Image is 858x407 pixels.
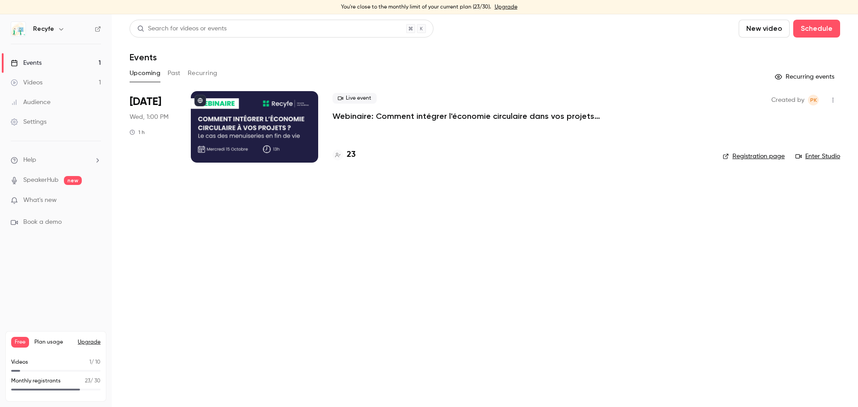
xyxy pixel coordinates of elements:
p: / 30 [85,377,101,385]
p: Videos [11,358,28,366]
span: Help [23,155,36,165]
span: Book a demo [23,218,62,227]
div: Search for videos or events [137,24,227,34]
span: PK [810,95,817,105]
button: Upgrade [78,339,101,346]
button: Recurring events [771,70,840,84]
h1: Events [130,52,157,63]
div: Events [11,59,42,67]
p: Monthly registrants [11,377,61,385]
button: Recurring [188,66,218,80]
a: SpeakerHub [23,176,59,185]
a: Webinaire: Comment intégrer l'économie circulaire dans vos projets ? [332,111,601,122]
span: [DATE] [130,95,161,109]
span: Live event [332,93,377,104]
button: Past [168,66,181,80]
iframe: Noticeable Trigger [90,197,101,205]
p: / 10 [89,358,101,366]
span: 1 [89,360,91,365]
span: Free [11,337,29,348]
li: help-dropdown-opener [11,155,101,165]
span: Wed, 1:00 PM [130,113,168,122]
span: 23 [85,378,90,384]
div: Settings [11,117,46,126]
h4: 23 [347,149,356,161]
span: Pauline KATCHAVENDA [808,95,819,105]
span: Created by [771,95,804,105]
div: Oct 15 Wed, 1:00 PM (Europe/Paris) [130,91,177,163]
div: 1 h [130,129,145,136]
a: 23 [332,149,356,161]
span: What's new [23,196,57,205]
button: New video [739,20,790,38]
a: Upgrade [495,4,517,11]
h6: Recyfe [33,25,54,34]
span: Plan usage [34,339,72,346]
button: Schedule [793,20,840,38]
a: Enter Studio [795,152,840,161]
button: Upcoming [130,66,160,80]
div: Audience [11,98,50,107]
img: Recyfe [11,22,25,36]
a: Registration page [723,152,785,161]
span: new [64,176,82,185]
div: Videos [11,78,42,87]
